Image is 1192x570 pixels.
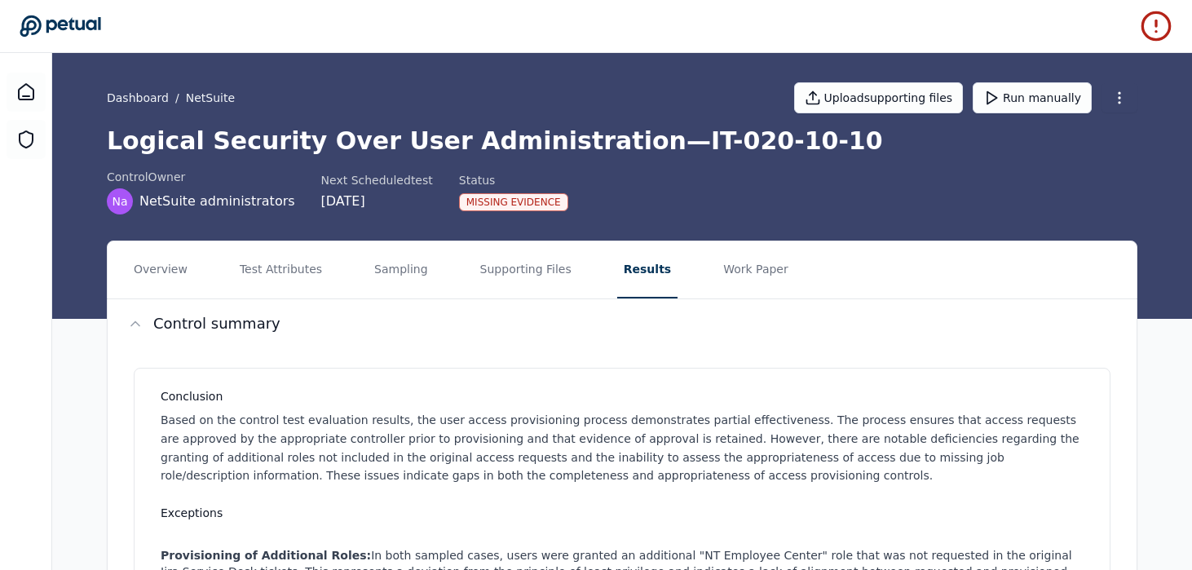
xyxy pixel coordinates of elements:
[233,241,329,298] button: Test Attributes
[459,193,568,211] div: Missing Evidence
[107,90,235,106] div: /
[107,90,169,106] a: Dashboard
[112,193,127,210] span: Na
[127,241,194,298] button: Overview
[108,241,1137,298] nav: Tabs
[161,549,371,562] strong: Provisioning of Additional Roles:
[161,411,1090,485] p: Based on the control test evaluation results, the user access provisioning process demonstrates p...
[20,15,101,38] a: Go to Dashboard
[161,505,1090,521] h3: Exceptions
[617,241,678,298] button: Results
[153,312,280,335] h2: Control summary
[459,172,568,188] div: Status
[321,192,433,211] div: [DATE]
[108,299,1137,348] button: Control summary
[161,388,1090,404] h3: Conclusion
[321,172,433,188] div: Next Scheduled test
[107,126,1137,156] h1: Logical Security Over User Administration — IT-020-10-10
[107,169,295,185] div: control Owner
[368,241,435,298] button: Sampling
[794,82,964,113] button: Uploadsupporting files
[474,241,578,298] button: Supporting Files
[7,73,46,112] a: Dashboard
[717,241,795,298] button: Work Paper
[139,192,295,211] span: NetSuite administrators
[7,120,46,159] a: SOC
[973,82,1092,113] button: Run manually
[186,90,235,106] button: NetSuite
